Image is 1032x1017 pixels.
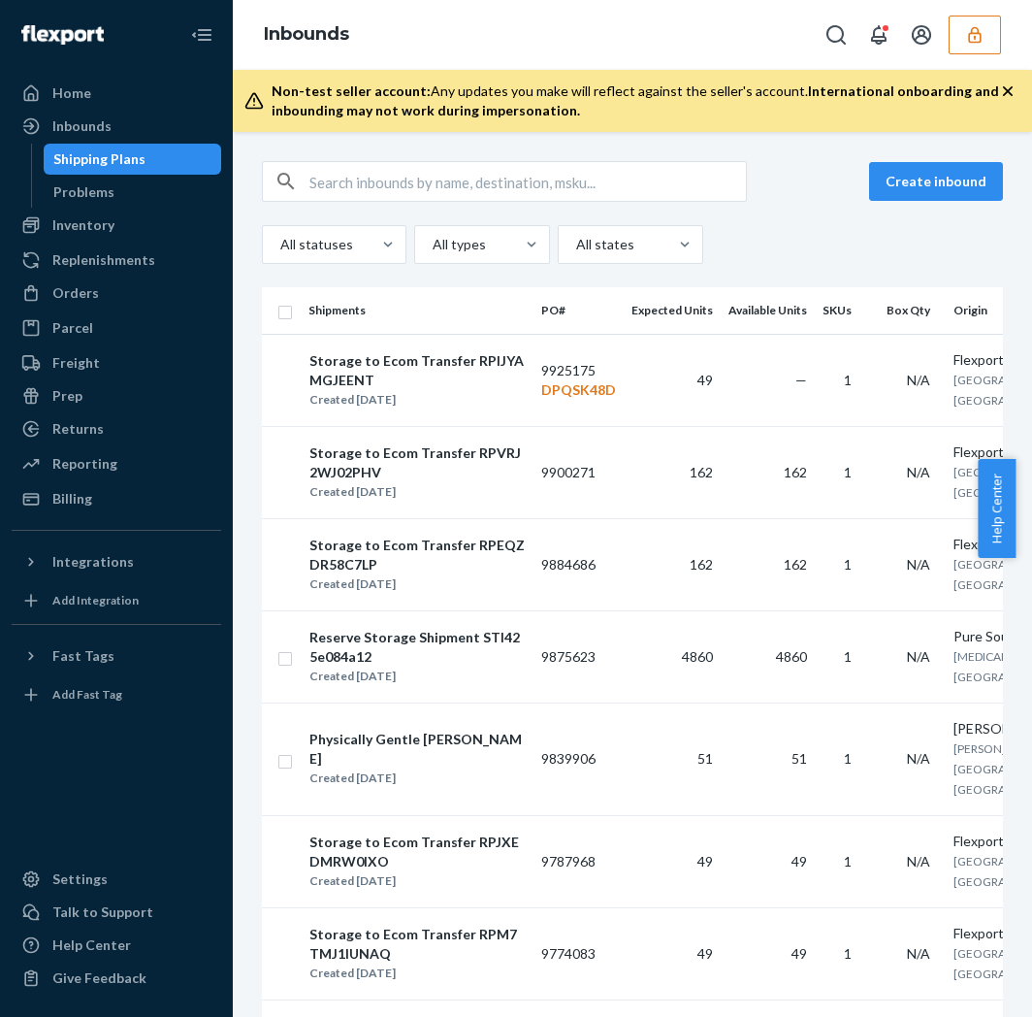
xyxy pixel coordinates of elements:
[52,116,112,136] div: Inbounds
[44,177,222,208] a: Problems
[697,853,713,869] span: 49
[690,464,713,480] span: 162
[21,25,104,45] img: Flexport logo
[52,902,153,922] div: Talk to Support
[12,111,221,142] a: Inbounds
[52,83,91,103] div: Home
[309,162,746,201] input: Search inbounds by name, destination, msku...
[844,750,852,767] span: 1
[12,78,221,109] a: Home
[624,287,721,334] th: Expected Units
[697,372,713,388] span: 49
[12,413,221,444] a: Returns
[791,750,807,767] span: 51
[52,592,139,608] div: Add Integration
[907,750,930,767] span: N/A
[52,283,99,303] div: Orders
[791,945,807,962] span: 49
[52,489,92,508] div: Billing
[907,464,930,480] span: N/A
[533,518,624,610] td: 9884686
[53,182,114,202] div: Problems
[784,556,807,573] span: 162
[52,215,114,235] div: Inventory
[907,648,930,665] span: N/A
[52,869,108,889] div: Settings
[869,162,1003,201] button: Create inbound
[902,16,941,54] button: Open account menu
[52,686,122,703] div: Add Fast Tag
[44,144,222,175] a: Shipping Plans
[776,648,807,665] span: 4860
[844,853,852,869] span: 1
[907,372,930,388] span: N/A
[309,730,525,769] div: Physically Gentle [PERSON_NAME]
[12,864,221,895] a: Settings
[12,963,221,994] button: Give Feedback
[12,679,221,710] a: Add Fast Tag
[52,935,131,955] div: Help Center
[12,278,221,309] a: Orders
[12,245,221,276] a: Replenishments
[909,959,1013,1007] iframe: Opens a widget where you can chat to one of our agents
[278,235,280,254] input: All statuses
[309,628,525,667] div: Reserve Storage Shipment STI425e084a12
[541,380,616,400] p: DPQSK48D
[52,386,82,406] div: Prep
[682,648,713,665] span: 4860
[907,945,930,962] span: N/A
[12,640,221,672] button: Fast Tags
[533,907,624,1000] td: 9774083
[795,372,807,388] span: —
[12,483,221,514] a: Billing
[907,556,930,573] span: N/A
[574,235,576,254] input: All states
[12,347,221,378] a: Freight
[309,925,525,964] div: Storage to Ecom Transfer RPM7TMJ1IUNAQ
[248,7,365,63] ol: breadcrumbs
[533,703,624,815] td: 9839906
[721,287,815,334] th: Available Units
[309,769,525,788] div: Created [DATE]
[978,459,1016,558] button: Help Center
[52,968,146,988] div: Give Feedback
[867,287,946,334] th: Box Qty
[309,443,525,482] div: Storage to Ecom Transfer RPVRJ2WJ02PHV
[533,334,624,426] td: 9925175
[817,16,855,54] button: Open Search Box
[533,426,624,518] td: 9900271
[309,667,525,686] div: Created [DATE]
[309,964,525,983] div: Created [DATE]
[52,552,134,572] div: Integrations
[52,646,114,666] div: Fast Tags
[815,287,867,334] th: SKUs
[12,380,221,411] a: Prep
[690,556,713,573] span: 162
[907,853,930,869] span: N/A
[12,897,221,928] button: Talk to Support
[272,82,1001,120] div: Any updates you make will reflect against the seller's account.
[697,945,713,962] span: 49
[784,464,807,480] span: 162
[533,610,624,703] td: 9875623
[309,482,525,502] div: Created [DATE]
[52,454,117,474] div: Reporting
[431,235,433,254] input: All types
[533,815,624,907] td: 9787968
[844,464,852,480] span: 1
[309,536,525,574] div: Storage to Ecom Transfer RPEQZDR58C7LP
[272,82,431,99] span: Non-test seller account:
[182,16,221,54] button: Close Navigation
[309,351,525,390] div: Storage to Ecom Transfer RPIJYAMGJEENT
[12,930,221,961] a: Help Center
[859,16,898,54] button: Open notifications
[844,556,852,573] span: 1
[791,853,807,869] span: 49
[12,448,221,479] a: Reporting
[52,318,93,338] div: Parcel
[52,250,155,270] div: Replenishments
[844,648,852,665] span: 1
[844,372,852,388] span: 1
[844,945,852,962] span: 1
